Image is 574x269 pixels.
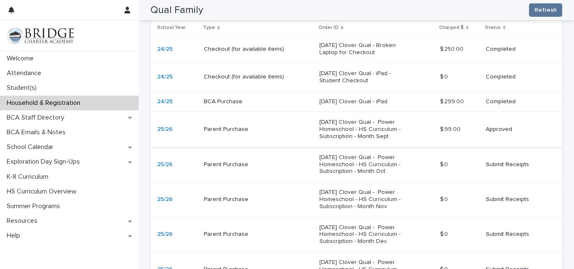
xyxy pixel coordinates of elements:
[204,46,288,53] p: Checkout (for available items)
[3,143,60,151] p: School Calendar
[204,73,288,81] p: Checkout (for available items)
[439,23,464,32] p: Charged $
[319,119,403,140] p: [DATE] Clover Qual - Power Homeschool - HS Curriculum - Subscription - Month Sept
[157,196,173,203] a: 25/26
[157,73,173,81] a: 24/25
[157,161,173,168] a: 25/26
[204,98,288,105] p: BCA Purchase
[204,231,288,238] p: Parent Purchase
[3,217,44,225] p: Resources
[157,126,173,133] a: 25/26
[486,126,549,133] p: Approved
[440,159,450,168] p: $ 0
[319,23,339,32] p: Order ID
[440,124,462,133] p: $ 99.00
[319,154,403,175] p: [DATE] Clover Qual - Power Homeschool - HS Curriculum - Subscription - Month Oct
[150,112,562,147] tr: 25/26 Parent Purchase[DATE] Clover Qual - Power Homeschool - HS Curriculum - Subscription - Month...
[3,99,87,107] p: Household & Registration
[150,147,562,182] tr: 25/26 Parent Purchase[DATE] Clover Qual - Power Homeschool - HS Curriculum - Subscription - Month...
[150,217,562,252] tr: 25/26 Parent Purchase[DATE] Clover Qual - Power Homeschool - HS Curriculum - Subscription - Month...
[3,114,71,122] p: BCA Staff Directory
[157,98,173,105] a: 24/25
[3,128,72,136] p: BCA Emails & Notes
[3,158,87,166] p: Exploration Day Sign-Ups
[486,73,549,81] p: Completed
[486,98,549,105] p: Completed
[3,173,55,181] p: K-8 Curriculum
[150,63,562,91] tr: 24/25 Checkout (for available items)[DATE] Clover Qual - iPad - Student Checkout$ 0$ 0 Completed
[319,189,403,210] p: [DATE] Clover Qual - Power Homeschool - HS Curriculum - Subscription - Month Nov
[150,182,562,217] tr: 25/26 Parent Purchase[DATE] Clover Qual - Power Homeschool - HS Curriculum - Subscription - Month...
[440,194,450,203] p: $ 0
[440,229,450,238] p: $ 0
[486,231,549,238] p: Submit Receipts
[204,126,288,133] p: Parent Purchase
[204,196,288,203] p: Parent Purchase
[319,224,403,245] p: [DATE] Clover Qual - Power Homeschool - HS Curriculum - Subscription - Month Dec
[3,55,40,63] p: Welcome
[440,72,450,81] p: $ 0
[319,98,403,105] p: [DATE] Clover Qual - iPad
[486,196,549,203] p: Submit Receipts
[440,97,466,105] p: $ 299.00
[529,3,562,17] button: Refresh
[486,46,549,53] p: Completed
[319,70,403,84] p: [DATE] Clover Qual - iPad - Student Checkout
[3,84,43,92] p: Student(s)
[150,35,562,63] tr: 24/25 Checkout (for available items)[DATE] Clover Qual - Broken Laptop for Checkout$ 250.00$ 250....
[150,4,203,16] h2: Qual Family
[319,42,403,56] p: [DATE] Clover Qual - Broken Laptop for Checkout
[157,46,173,53] a: 24/25
[150,91,562,112] tr: 24/25 BCA Purchase[DATE] Clover Qual - iPad$ 299.00$ 299.00 Completed
[485,23,501,32] p: Status
[3,69,48,77] p: Attendance
[7,27,74,44] img: V1C1m3IdTEidaUdm9Hs0
[157,231,173,238] a: 25/26
[204,161,288,168] p: Parent Purchase
[157,23,186,32] p: School Year
[535,6,557,14] span: Refresh
[3,202,67,210] p: Summer Programs
[3,232,27,240] p: Help
[203,23,215,32] p: Type
[486,161,549,168] p: Submit Receipts
[3,188,83,196] p: HS Curriculum Overview
[440,44,465,53] p: $ 250.00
